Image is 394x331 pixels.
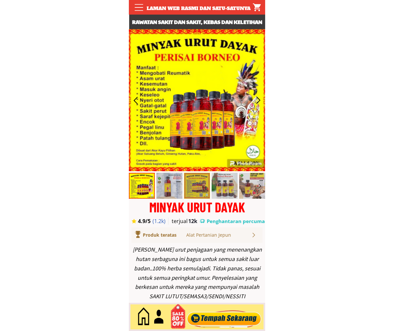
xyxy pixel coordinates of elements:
h3: Penghantaran percuma [207,218,265,225]
h3: Rawatan sakit dan sakit, kebas dan keletihan [129,18,265,26]
div: Alat Pertanian Jepun [186,231,251,239]
div: Produk teratas [143,231,195,239]
div: MINYAK URUT DAYAK [129,200,265,214]
h3: 4.9/5 [138,218,156,225]
h3: terjual [172,218,194,225]
div: Laman web rasmi dan satu-satunya [143,5,254,12]
h3: 12k [188,218,199,225]
h3: (1.2k) [153,218,169,225]
div: [PERSON_NAME] urut penjagaan yang menenangkan hutan serbaguna ini bagus untuk semua sakit luar ba... [132,245,262,301]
